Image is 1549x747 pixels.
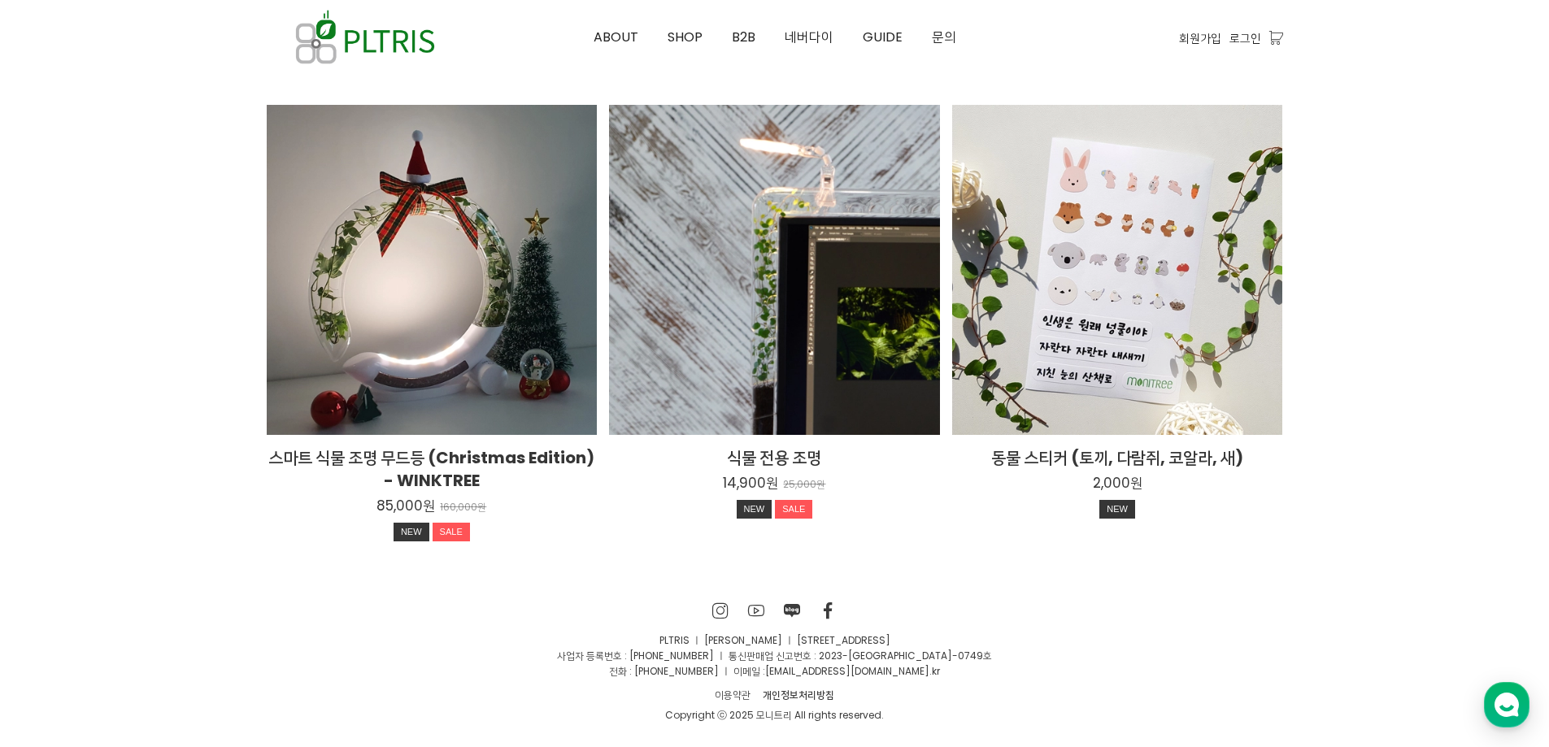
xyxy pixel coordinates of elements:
[251,540,271,553] span: 설정
[267,648,1283,663] p: 사업자 등록번호 : [PHONE_NUMBER] ㅣ 통신판매업 신고번호 : 2023-[GEOGRAPHIC_DATA]-0749호
[51,540,61,553] span: 홈
[709,685,757,704] a: 이용약관
[723,474,778,492] p: 14,900원
[594,28,638,46] span: ABOUT
[267,446,598,548] a: 스마트 식물 조명 무드등 (Christmas Edition) - WINKTREE 85,000원 160,000원 NEWSALE
[149,541,168,554] span: 대화
[267,663,1283,679] p: 전화 : [PHONE_NUMBER] ㅣ 이메일 : .kr
[848,1,917,74] a: GUIDE
[376,497,435,515] p: 85,000원
[609,446,940,469] h2: 식물 전용 조명
[440,502,486,514] p: 160,000원
[267,707,1283,723] div: Copyright ⓒ 2025 모니트리 All rights reserved.
[770,1,848,74] a: 네버다이
[783,479,825,491] p: 25,000원
[863,28,903,46] span: GUIDE
[1093,474,1142,492] p: 2,000원
[1229,29,1261,47] a: 로그인
[609,446,940,525] a: 식물 전용 조명 14,900원 25,000원 NEWSALE
[394,523,429,542] div: NEW
[717,1,770,74] a: B2B
[1099,500,1135,519] div: NEW
[765,664,929,678] a: [EMAIL_ADDRESS][DOMAIN_NAME]
[579,1,653,74] a: ABOUT
[932,28,956,46] span: 문의
[668,28,703,46] span: SHOP
[775,500,812,519] div: SALE
[785,28,833,46] span: 네버다이
[107,515,210,556] a: 대화
[737,500,772,519] div: NEW
[952,446,1283,525] a: 동물 스티커 (토끼, 다람쥐, 코알라, 새) 2,000원 NEW
[5,515,107,556] a: 홈
[267,632,1283,648] p: PLTRIS ㅣ [PERSON_NAME] ㅣ [STREET_ADDRESS]
[267,446,598,492] h2: 스마트 식물 조명 무드등 (Christmas Edition) - WINKTREE
[433,523,470,542] div: SALE
[653,1,717,74] a: SHOP
[1179,29,1221,47] a: 회원가입
[952,446,1283,469] h2: 동물 스티커 (토끼, 다람쥐, 코알라, 새)
[732,28,755,46] span: B2B
[210,515,312,556] a: 설정
[757,685,841,704] a: 개인정보처리방침
[917,1,971,74] a: 문의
